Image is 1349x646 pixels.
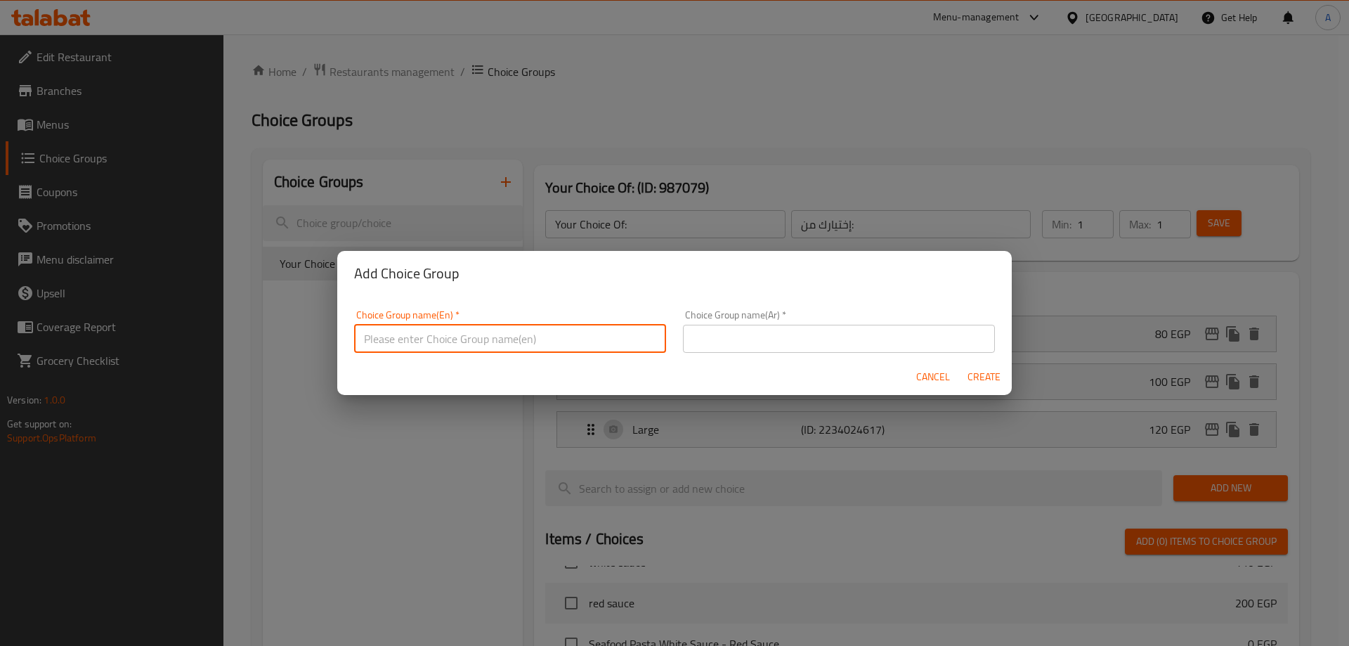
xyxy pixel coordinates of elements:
[683,325,995,353] input: Please enter Choice Group name(ar)
[916,368,950,386] span: Cancel
[911,364,956,390] button: Cancel
[967,368,1001,386] span: Create
[354,262,995,285] h2: Add Choice Group
[961,364,1006,390] button: Create
[354,325,666,353] input: Please enter Choice Group name(en)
